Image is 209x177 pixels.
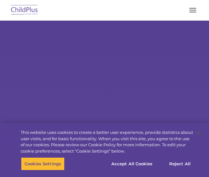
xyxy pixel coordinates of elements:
button: Accept All Cookies [108,157,156,171]
img: ChildPlus by Procare Solutions [10,3,39,18]
button: Close [192,126,206,140]
button: Cookies Settings [21,157,65,171]
div: This website uses cookies to create a better user experience, provide statistics about user visit... [21,129,193,154]
button: Reject All [160,157,200,171]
